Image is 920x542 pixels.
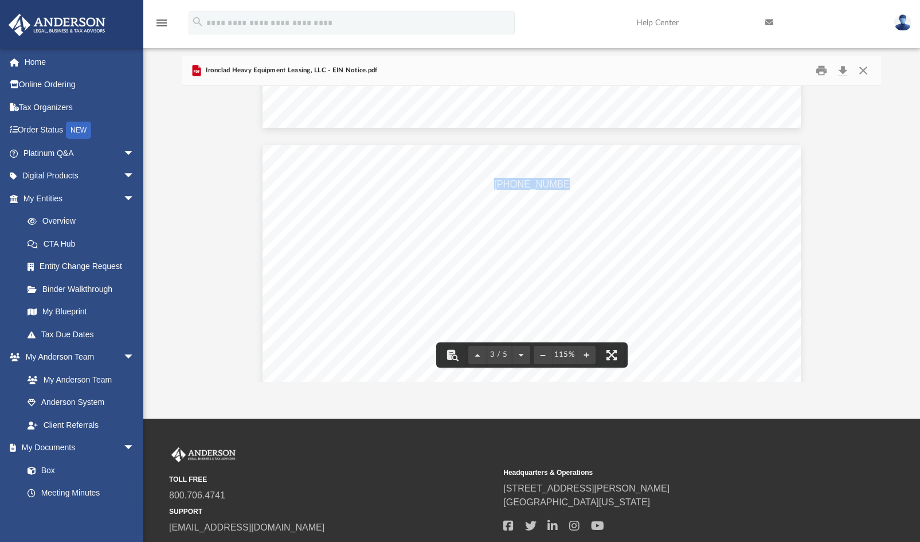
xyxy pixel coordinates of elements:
a: Tax Due Dates [16,323,152,346]
button: Zoom in [577,342,596,368]
img: Anderson Advisors Platinum Portal [169,447,238,462]
div: NEW [66,122,91,139]
span: [PERSON_NAME] [494,235,563,245]
a: CTA Hub [16,232,152,255]
span: Mail directed To [361,207,434,217]
small: TOLL FREE [169,474,495,485]
a: Home [8,50,152,73]
img: Anderson Advisors Platinum Portal [5,14,109,36]
a: Box [16,459,140,482]
a: [GEOGRAPHIC_DATA][US_STATE] [503,497,650,507]
span: arrow_drop_down [123,346,146,369]
button: Next page [512,342,530,368]
a: Platinum Q&Aarrow_drop_down [8,142,152,165]
small: Headquarters & Operations [503,467,829,478]
span: arrow_drop_down [123,187,146,210]
a: Client Referrals [16,414,146,436]
a: [STREET_ADDRESS][PERSON_NAME] [503,483,670,493]
button: Close [853,62,874,80]
a: Order StatusNEW [8,119,152,142]
a: My Documentsarrow_drop_down [8,436,146,459]
span: Ironclad Heavy Equipment Leasing, LLC - EIN Notice.pdf [203,65,378,76]
div: Document Viewer [182,86,882,382]
a: My Entitiesarrow_drop_down [8,187,152,210]
button: Previous page [468,342,487,368]
a: My Anderson Teamarrow_drop_down [8,346,146,369]
a: [EMAIL_ADDRESS][DOMAIN_NAME] [169,522,324,532]
button: Print [810,62,833,80]
a: Meeting Minutes [16,482,146,505]
button: Enter fullscreen [599,342,624,368]
span: [STREET_ADDRESS][PERSON_NAME] [494,262,655,272]
div: Preview [182,56,882,382]
button: Toggle findbar [440,342,465,368]
span: arrow_drop_down [123,165,146,188]
span: arrow_drop_down [123,142,146,165]
a: Tax Organizers [8,96,152,119]
a: 800.706.4741 [169,490,225,500]
span: Phone Number [361,180,430,190]
a: Anderson System [16,391,146,414]
button: 3 / 5 [487,342,512,368]
span: Responsible Party of the LLC [354,351,519,364]
span: TPD Phone Number [361,303,451,313]
a: menu [155,22,169,30]
i: menu [155,16,169,30]
a: Binder Walkthrough [16,278,152,301]
i: search [191,15,204,28]
span: TPD Name [361,235,409,245]
a: My Blueprint [16,301,146,323]
span: [PHONE_NUMBER] [494,302,580,313]
a: Entity Change Request [16,255,152,278]
a: Online Ordering [8,73,152,96]
a: Overview [16,210,152,233]
button: Zoom out [534,342,552,368]
span: [GEOGRAPHIC_DATA] [494,275,585,286]
a: My Anderson Team [16,368,140,391]
span: [PHONE_NUMBER] [494,179,580,189]
div: File preview [182,86,882,382]
img: User Pic [894,14,911,31]
span: arrow_drop_down [123,436,146,460]
button: Download [832,62,853,80]
span: 3 / 5 [487,351,512,358]
span: TPD Address [361,268,418,279]
small: SUPPORT [169,506,495,517]
div: Current zoom level [552,351,577,358]
a: Digital Productsarrow_drop_down [8,165,152,188]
